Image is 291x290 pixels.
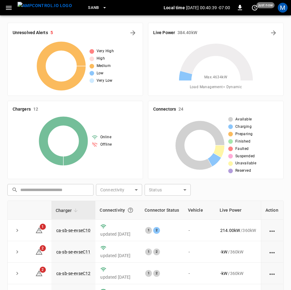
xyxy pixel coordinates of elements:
span: 2 [40,267,46,273]
div: 1 [145,270,152,277]
span: 2 [40,245,46,251]
p: updated [DATE] [100,274,135,280]
p: 214.00 kW [220,227,240,233]
td: - [184,241,215,263]
div: / 360 kW [220,249,256,255]
div: / 360 kW [220,227,256,233]
div: 1 [145,249,152,255]
span: Very Low [97,78,113,84]
p: Local time [164,5,185,11]
span: Offline [100,142,112,148]
button: Energy Overview [269,28,278,38]
span: Preparing [235,131,253,137]
div: action cell options [269,227,276,233]
span: Online [100,134,111,140]
span: Low [97,70,104,76]
h6: Chargers [13,106,31,113]
a: ca-sb-se-evseC12 [56,271,90,276]
button: Connection between the charger and our software. [125,205,136,216]
div: / 360 kW [220,270,256,276]
span: Load Management = Dynamic [190,84,242,90]
th: Live Power [215,201,261,220]
button: set refresh interval [250,3,260,13]
button: expand row [13,226,22,235]
span: SanB [88,4,99,11]
p: updated [DATE] [100,253,135,259]
img: ampcontrol.io logo [18,2,72,10]
div: 2 [153,227,160,234]
button: SanB [86,2,110,14]
span: Charger [56,207,80,214]
span: Suspended [235,153,255,159]
td: - [184,263,215,284]
span: Max. 4634 kW [204,74,227,80]
a: ca-sb-se-evseC11 [56,249,90,254]
span: Medium [97,63,111,69]
h6: Connectors [153,106,176,113]
span: Finished [235,139,250,145]
div: action cell options [269,270,276,276]
button: expand row [13,247,22,257]
td: - [184,220,215,241]
h6: 5 [50,29,53,36]
span: Faulted [235,146,249,152]
span: Very High [97,48,114,54]
span: Unavailable [235,160,256,167]
div: Connectivity [100,205,136,216]
p: - kW [220,249,227,255]
a: 2 [35,249,43,254]
a: ca-sb-se-evseC10 [56,228,90,233]
span: Reserved [235,168,251,174]
button: expand row [13,269,22,278]
h6: 12 [33,106,38,113]
span: High [97,56,105,62]
p: updated [DATE] [100,231,135,237]
th: Action [261,201,283,220]
span: 1 [40,224,46,230]
div: action cell options [269,249,276,255]
th: Connector Status [140,201,183,220]
div: 1 [145,227,152,234]
h6: Unresolved Alerts [13,29,48,36]
a: 2 [35,271,43,276]
div: 2 [153,249,160,255]
h6: 384.40 kW [177,29,197,36]
button: All Alerts [128,28,138,38]
p: [DATE] 00:40:39 -07:00 [186,5,230,11]
a: 1 [35,227,43,232]
span: just now [257,2,275,8]
span: Available [235,116,252,123]
div: profile-icon [278,3,288,13]
p: - kW [220,270,227,276]
h6: Live Power [153,29,175,36]
th: Vehicle [184,201,215,220]
span: Charging [235,124,252,130]
div: 2 [153,270,160,277]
